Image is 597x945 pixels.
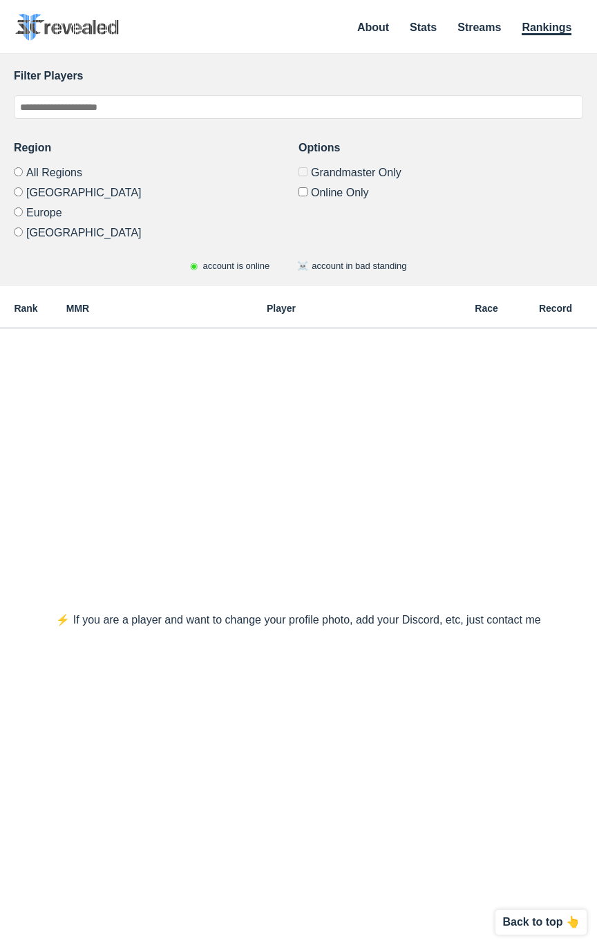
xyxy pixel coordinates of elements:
label: Only show accounts currently laddering [298,182,583,198]
input: [GEOGRAPHIC_DATA] [14,187,23,196]
span: ☠️ [297,261,308,271]
p: account is online [190,259,269,273]
h3: Region [14,140,298,156]
p: ⚡️ If you are a player and want to change your profile photo, add your Discord, etc, just contact me [28,612,568,628]
h3: Filter Players [14,68,583,84]
a: Rankings [522,21,571,35]
h3: Options [298,140,583,156]
label: Only Show accounts currently in Grandmaster [298,167,583,182]
h6: Race [459,303,514,313]
input: Europe [14,207,23,216]
a: Streams [457,21,501,33]
p: Back to top 👆 [502,917,580,928]
span: ◉ [190,261,198,271]
h6: MMR [52,303,104,313]
input: All Regions [14,167,23,176]
label: Europe [14,202,298,222]
a: Stats [410,21,437,33]
label: [GEOGRAPHIC_DATA] [14,182,298,202]
img: SC2 Revealed [15,14,119,41]
h6: Player [104,303,459,313]
label: All Regions [14,167,298,182]
input: Online Only [298,187,307,196]
input: [GEOGRAPHIC_DATA] [14,227,23,236]
input: Grandmaster Only [298,167,307,176]
p: account in bad standing [297,259,406,273]
label: [GEOGRAPHIC_DATA] [14,222,298,238]
a: About [357,21,389,33]
h6: Record [514,303,597,313]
